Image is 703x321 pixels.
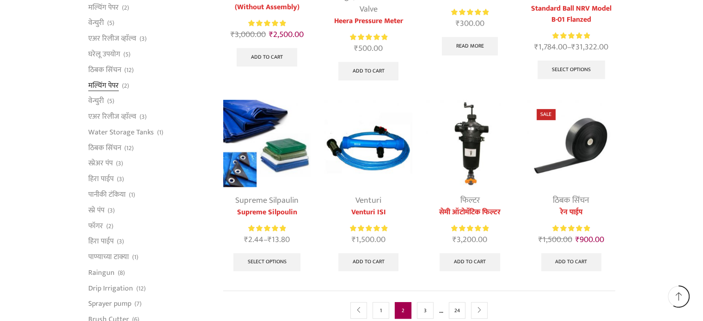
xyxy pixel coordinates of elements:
div: Rated 5.00 out of 5 [552,224,590,233]
a: ठिबक सिंचन [88,62,121,78]
a: फॉगर [88,218,103,234]
span: ₹ [538,233,543,247]
a: हिरा पाईप [88,171,114,187]
span: (1) [132,253,138,262]
bdi: 1,500.00 [352,233,385,247]
span: (3) [117,175,124,184]
span: (12) [124,66,134,75]
span: (7) [134,299,141,309]
div: Rated 5.00 out of 5 [248,224,286,233]
a: Drip Irrigation [88,280,133,296]
span: (1) [129,190,135,200]
span: ₹ [269,28,273,42]
span: ₹ [575,233,580,247]
bdi: 500.00 [354,42,383,55]
span: (5) [107,97,114,106]
span: ₹ [571,40,575,54]
a: Select options for “Standard Ball NRV Model B-01 Flanzed” [538,61,605,79]
a: Add to cart: “Venturi ISI” [338,253,399,272]
a: Raingun [88,265,115,280]
a: मल्चिंग पेपर [88,78,119,93]
span: ₹ [352,233,356,247]
a: Page 1 [373,302,389,319]
bdi: 1,784.00 [534,40,567,54]
span: Rated out of 5 [248,224,286,233]
span: ₹ [244,233,248,247]
bdi: 2.44 [244,233,263,247]
span: (5) [123,50,130,59]
span: – [527,41,615,54]
a: Add to cart: “Heera Pressure Meter” [338,62,399,80]
span: ₹ [455,17,459,30]
span: (8) [118,268,125,278]
span: (3) [140,112,147,121]
bdi: 3,200.00 [452,233,487,247]
span: Rated out of 5 [350,32,387,42]
a: फिल्टर [460,194,479,207]
div: Rated 5.00 out of 5 [350,32,387,42]
span: Rated out of 5 [552,31,590,41]
span: (3) [116,159,123,168]
a: स्प्रेअर पंप [88,156,113,171]
a: ठिबक सिंचन [553,194,589,207]
span: (5) [107,18,114,28]
span: ₹ [452,233,457,247]
a: Heera Pressure Meter [324,16,412,27]
bdi: 900.00 [575,233,604,247]
img: Semi Automatic Screen Filter [426,100,513,187]
a: Supreme Silpoulin [223,207,311,218]
span: ₹ [534,40,538,54]
bdi: 1,500.00 [538,233,572,247]
div: Rated 5.00 out of 5 [451,224,489,233]
span: (3) [108,206,115,215]
span: (12) [124,144,134,153]
bdi: 2,500.00 [269,28,304,42]
img: Venturi ISI [324,100,412,187]
a: एअर रिलीज व्हाॅल्व [88,31,136,47]
a: पानीकी टंकिया [88,187,126,203]
span: Rated out of 5 [350,224,387,233]
a: Venturi [355,194,381,207]
span: Rated out of 5 [248,18,286,28]
a: Supreme Silpaulin [235,194,299,207]
a: हिरा पाईप [88,234,114,249]
div: Rated 5.00 out of 5 [552,31,590,41]
a: सेमी ऑटोमॅटिक फिल्टर [426,207,513,218]
span: (3) [140,34,147,43]
span: … [439,304,443,316]
a: वेन्चुरी [88,15,104,31]
span: (1) [157,128,163,137]
span: (2) [122,3,129,12]
a: Sprayer pump [88,296,131,312]
a: एअर रिलीज व्हाॅल्व [88,109,136,125]
span: (12) [136,284,146,293]
bdi: 13.80 [268,233,290,247]
span: – [223,234,311,246]
a: Water Storage Tanks [88,124,154,140]
a: ठिबक सिंचन [88,140,121,156]
a: Page 24 [449,302,465,319]
span: Rated out of 5 [451,224,489,233]
span: Sale [537,109,555,120]
div: Rated 5.00 out of 5 [350,224,387,233]
span: Rated out of 5 [451,7,489,17]
a: Standard Ball NRV Model B-01 Flanzed [527,3,615,25]
a: Add to cart: “HEERA SUPER VENTURI (Without Assembly)” [237,48,297,67]
a: Read more about “Pressure Meter” [442,37,498,55]
a: वेन्चुरी [88,93,104,109]
div: Rated 5.00 out of 5 [451,7,489,17]
a: Page 3 [417,302,434,319]
a: घरेलू उपयोग [88,46,120,62]
bdi: 3,000.00 [231,28,266,42]
a: Select options for “Supreme Silpoulin” [233,253,301,272]
span: ₹ [268,233,272,247]
span: ₹ [231,28,235,42]
a: रेन पाईप [527,207,615,218]
div: Rated 5.00 out of 5 [248,18,286,28]
span: (3) [117,237,124,246]
bdi: 300.00 [455,17,484,30]
a: Venturi ISI [324,207,412,218]
span: (2) [122,81,129,91]
span: Rated out of 5 [552,224,590,233]
a: Add to cart: “सेमी ऑटोमॅटिक फिल्टर” [440,253,500,272]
